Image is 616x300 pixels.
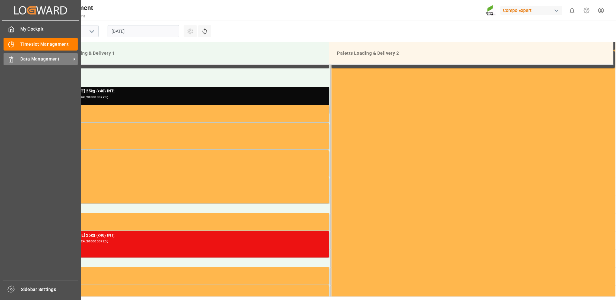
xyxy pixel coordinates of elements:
div: Compo Expert [500,6,562,15]
img: Screenshot%202023-09-29%20at%2010.02.21.png_1712312052.png [486,5,496,16]
div: Paletts Loading & Delivery 1 [50,47,324,59]
span: Timeslot Management [20,41,78,48]
button: Compo Expert [500,4,565,16]
div: Main ref : 6100001224, 2000000720; [49,239,327,244]
button: open menu [87,26,96,36]
span: My Cockpit [20,26,78,33]
div: Occupied [49,214,327,221]
div: Occupied [49,106,327,113]
span: Data Management [20,56,71,62]
button: show 0 new notifications [565,3,579,18]
a: My Cockpit [4,23,78,35]
div: Paletts Loading & Delivery 2 [334,47,608,59]
div: FLO T PERM [DATE] 25kg (x40) INT; [49,232,327,239]
div: Occupied [49,268,327,275]
div: Main ref : 6100001249, 2000000720; [49,95,327,100]
button: Help Center [579,3,594,18]
div: Occupied [49,178,327,185]
a: Timeslot Management [4,38,78,50]
div: Occupied [49,152,327,158]
div: Occupied [49,124,327,131]
input: DD.MM.YYYY [108,25,179,37]
div: FLO T PERM [DATE] 25kg (x40) INT; [49,88,327,95]
div: Occupied [49,286,327,293]
span: Sidebar Settings [21,286,79,293]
